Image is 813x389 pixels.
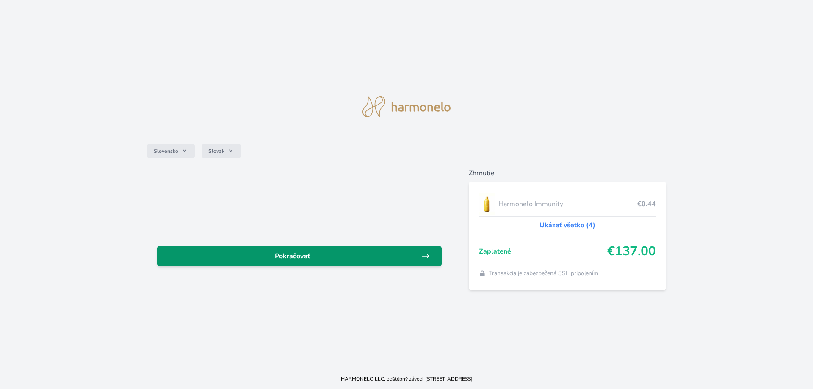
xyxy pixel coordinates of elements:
span: €137.00 [607,244,656,259]
span: Slovensko [154,148,178,154]
span: Transakcia je zabezpečená SSL pripojením [489,269,598,278]
span: Harmonelo Immunity [498,199,638,209]
button: Slovensko [147,144,195,158]
a: Pokračovať [157,246,442,266]
button: Slovak [202,144,241,158]
span: Slovak [208,148,224,154]
a: Ukázať všetko (4) [539,220,595,230]
img: logo.svg [362,96,451,117]
h6: Zhrnutie [469,168,666,178]
span: Zaplatené [479,246,608,257]
img: IMMUNITY_se_stinem_x-lo.jpg [479,193,495,215]
span: €0.44 [637,199,656,209]
span: Pokračovať [164,251,421,261]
